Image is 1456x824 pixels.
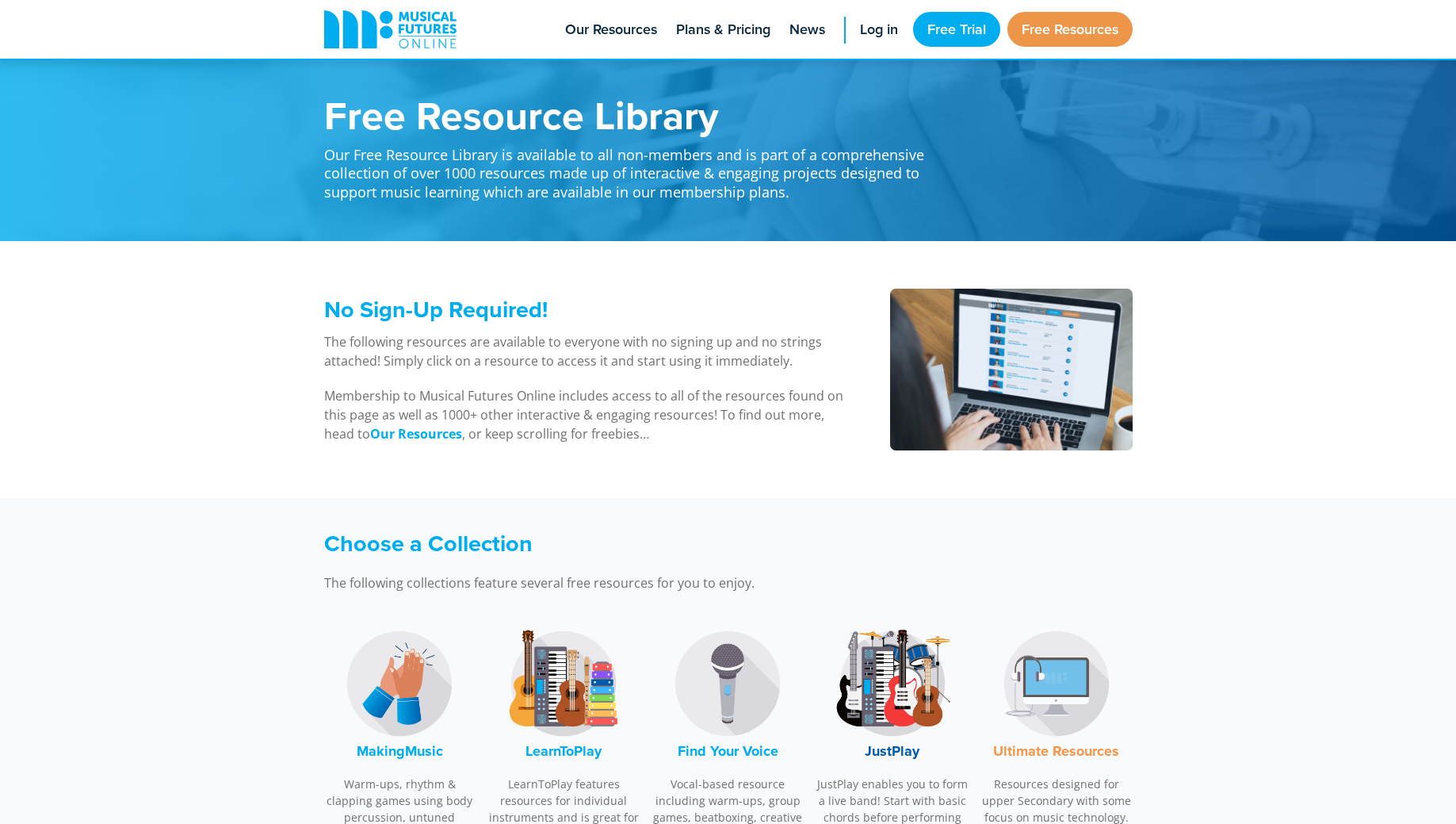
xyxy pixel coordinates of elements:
[370,425,462,443] strong: Our Resources
[324,95,942,135] h1: Free Resource Library
[324,332,850,370] p: The following resources are available to everyone with no signing up and no strings attached! Sim...
[340,624,459,743] img: MakingMusic Logo
[997,624,1116,743] img: Music Technology Logo
[865,741,919,761] font: JustPlay
[324,293,548,326] span: No Sign-Up Required!
[789,19,825,40] span: News
[370,425,462,443] a: Our Resources
[324,386,850,443] p: Membership to Musical Futures Online includes access to all of the resources found on this page a...
[504,624,623,743] img: LearnToPlay Logo
[678,741,778,761] font: Find Your Voice
[993,741,1119,761] font: Ultimate Resources
[324,135,942,201] p: Our Free Resource Library is available to all non-members and is part of a comprehensive collecti...
[324,530,942,558] h3: Choose a Collection
[860,19,898,40] span: Log in
[1007,12,1133,47] a: Free Resources
[676,19,770,40] span: Plans & Pricing
[357,741,443,761] font: MakingMusic
[565,19,657,40] span: Our Resources
[833,624,952,743] img: JustPlay Logo
[668,624,787,743] img: Find Your Voice Logo
[913,12,1000,47] a: Free Trial
[525,741,602,761] font: LearnToPlay
[324,573,942,592] p: The following collections feature several free resources for you to enjoy.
